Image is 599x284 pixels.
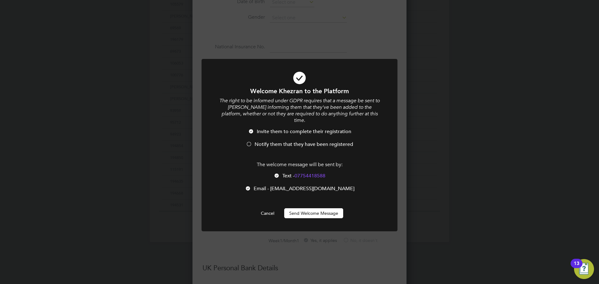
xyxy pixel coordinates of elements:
span: Invite them to complete their registration [257,128,351,135]
button: Cancel [256,208,279,218]
p: The welcome message will be sent by: [218,161,381,168]
span: Email - [EMAIL_ADDRESS][DOMAIN_NAME] [254,185,354,192]
div: 13 [574,263,579,272]
span: Text - [282,173,325,179]
span: Notify them that they have been registered [255,141,353,147]
button: Send Welcome Message [284,208,343,218]
span: 07754418588 [295,173,325,179]
i: The right to be informed under GDPR requires that a message be sent to [PERSON_NAME] informing th... [219,98,380,123]
button: Open Resource Center, 13 new notifications [574,259,594,279]
h1: Welcome Khezran to the Platform [218,87,381,95]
